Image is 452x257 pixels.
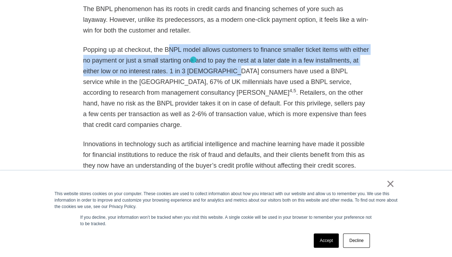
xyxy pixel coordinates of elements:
p: Innovations in technology such as artificial intelligence and machine learning have made it possi... [83,139,369,171]
sup: 4,5 [289,88,296,93]
div: This website stores cookies on your computer. These cookies are used to collect information about... [55,191,398,210]
p: The BNPL phenomenon has its roots in credit cards and financing schemes of yore such as layaway. ... [83,4,369,36]
p: If you decline, your information won’t be tracked when you visit this website. A single cookie wi... [80,214,372,227]
a: Decline [343,233,369,248]
a: × [386,181,395,187]
a: Accept [314,233,339,248]
p: Popping up at checkout, the BNPL model allows customers to finance smaller ticket items with eith... [83,44,369,130]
